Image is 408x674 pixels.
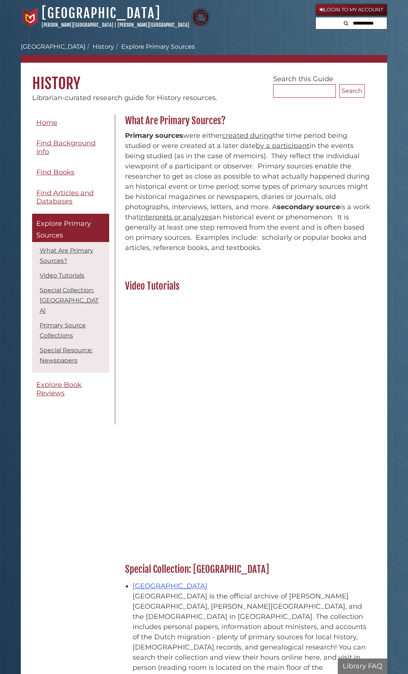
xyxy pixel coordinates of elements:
a: [GEOGRAPHIC_DATA] [133,582,207,590]
li: Explore Primary Sources [114,42,195,51]
a: [PERSON_NAME][GEOGRAPHIC_DATA] [42,22,113,28]
span: Find Books [36,168,74,176]
a: [PERSON_NAME][GEOGRAPHIC_DATA] [117,22,189,28]
p: were either the time period being studied or were created at a later date in the events being stu... [125,131,372,253]
a: Explore Book Reviews [32,376,109,402]
h2: What Are Primary Sources? [121,115,376,127]
iframe: YouTube video player [125,418,337,537]
a: Home [32,114,109,131]
button: Library FAQ [338,659,387,674]
a: Explore Primary Sources [32,214,109,242]
span: | [114,22,116,28]
nav: breadcrumb [21,42,387,63]
span: Explore Book Reviews [36,381,82,398]
span: Explore Primary Sources [36,219,91,240]
span: Home [36,119,57,127]
a: Special Resource: Newspapers [40,347,93,364]
h2: Special Collection: [GEOGRAPHIC_DATA] [121,563,376,575]
u: interprets or analyzes [139,213,212,221]
a: [GEOGRAPHIC_DATA] [42,5,161,22]
button: Search [342,17,351,28]
span: Find Articles and Databases [36,189,94,206]
a: Video Tutorials [40,272,84,279]
strong: Primary sources [125,131,183,140]
a: Special Collection: [GEOGRAPHIC_DATA] [40,287,99,314]
i: Search [344,21,348,26]
div: Guide Pages [32,114,109,406]
img: Calvin University [21,8,40,27]
a: Primary Source Collections [40,322,86,339]
a: Login to My Account [315,4,387,16]
a: Find Books [32,164,109,181]
u: by a participant [256,142,309,150]
strong: secondary source [277,203,340,211]
h2: Video Tutorials [121,280,376,292]
u: created during [222,131,273,140]
h1: History [21,63,387,93]
img: Calvin Theological Seminary [191,8,210,27]
a: Find Articles and Databases [32,185,109,210]
span: Find Background Info [36,139,96,156]
button: Search [339,84,365,98]
span: Librarian-curated research guide for History resources. [32,94,217,102]
a: History [93,43,114,50]
a: What Are Primary Sources? [40,247,93,264]
a: [GEOGRAPHIC_DATA] [21,43,85,50]
a: Find Background Info [32,135,109,160]
iframe: YouTube video player [125,296,337,415]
